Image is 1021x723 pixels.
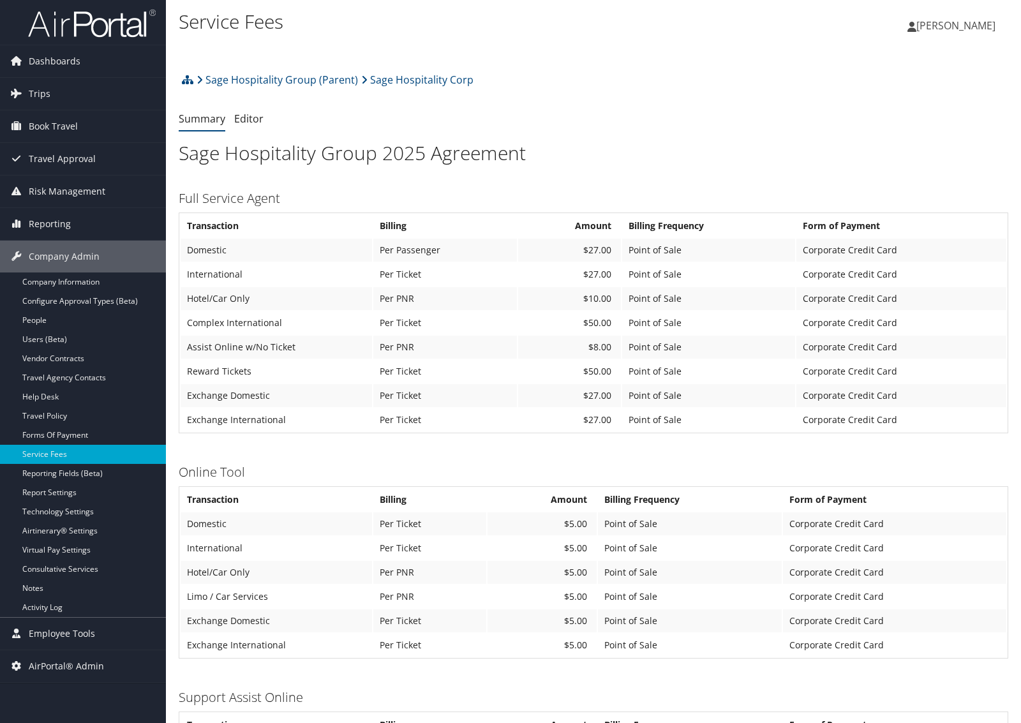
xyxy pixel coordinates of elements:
[488,488,597,511] th: Amount
[181,239,372,262] td: Domestic
[518,239,621,262] td: $27.00
[622,408,795,431] td: Point of Sale
[29,110,78,142] span: Book Travel
[622,336,795,359] td: Point of Sale
[373,408,517,431] td: Per Ticket
[518,336,621,359] td: $8.00
[29,208,71,240] span: Reporting
[181,634,372,657] td: Exchange International
[29,650,104,682] span: AirPortal® Admin
[373,384,517,407] td: Per Ticket
[488,634,597,657] td: $5.00
[598,585,782,608] td: Point of Sale
[598,512,782,535] td: Point of Sale
[488,585,597,608] td: $5.00
[179,190,1008,207] h3: Full Service Agent
[783,561,1006,584] td: Corporate Credit Card
[373,512,486,535] td: Per Ticket
[179,140,1008,167] h1: Sage Hospitality Group 2025 Agreement
[181,311,372,334] td: Complex International
[197,67,358,93] a: Sage Hospitality Group (Parent)
[181,512,372,535] td: Domestic
[373,488,486,511] th: Billing
[796,311,1006,334] td: Corporate Credit Card
[598,561,782,584] td: Point of Sale
[179,8,732,35] h1: Service Fees
[783,585,1006,608] td: Corporate Credit Card
[518,384,621,407] td: $27.00
[518,263,621,286] td: $27.00
[622,214,795,237] th: Billing Frequency
[796,263,1006,286] td: Corporate Credit Card
[622,360,795,383] td: Point of Sale
[181,561,372,584] td: Hotel/Car Only
[373,537,486,560] td: Per Ticket
[373,561,486,584] td: Per PNR
[29,241,100,272] span: Company Admin
[916,19,995,33] span: [PERSON_NAME]
[29,78,50,110] span: Trips
[181,360,372,383] td: Reward Tickets
[29,618,95,650] span: Employee Tools
[598,609,782,632] td: Point of Sale
[598,537,782,560] td: Point of Sale
[796,384,1006,407] td: Corporate Credit Card
[181,263,372,286] td: International
[622,239,795,262] td: Point of Sale
[488,512,597,535] td: $5.00
[598,488,782,511] th: Billing Frequency
[179,689,1008,706] h3: Support Assist Online
[181,384,372,407] td: Exchange Domestic
[518,408,621,431] td: $27.00
[181,336,372,359] td: Assist Online w/No Ticket
[796,239,1006,262] td: Corporate Credit Card
[179,112,225,126] a: Summary
[488,609,597,632] td: $5.00
[518,287,621,310] td: $10.00
[518,360,621,383] td: $50.00
[488,537,597,560] td: $5.00
[29,143,96,175] span: Travel Approval
[373,336,517,359] td: Per PNR
[181,214,372,237] th: Transaction
[181,408,372,431] td: Exchange International
[234,112,264,126] a: Editor
[518,311,621,334] td: $50.00
[796,287,1006,310] td: Corporate Credit Card
[373,214,517,237] th: Billing
[373,609,486,632] td: Per Ticket
[488,561,597,584] td: $5.00
[518,214,621,237] th: Amount
[373,360,517,383] td: Per Ticket
[28,8,156,38] img: airportal-logo.png
[373,634,486,657] td: Per Ticket
[181,585,372,608] td: Limo / Car Services
[622,287,795,310] td: Point of Sale
[179,463,1008,481] h3: Online Tool
[181,537,372,560] td: International
[373,239,517,262] td: Per Passenger
[783,512,1006,535] td: Corporate Credit Card
[796,336,1006,359] td: Corporate Credit Card
[181,287,372,310] td: Hotel/Car Only
[796,214,1006,237] th: Form of Payment
[29,45,80,77] span: Dashboards
[361,67,473,93] a: Sage Hospitality Corp
[622,263,795,286] td: Point of Sale
[622,311,795,334] td: Point of Sale
[181,609,372,632] td: Exchange Domestic
[783,634,1006,657] td: Corporate Credit Card
[373,287,517,310] td: Per PNR
[783,537,1006,560] td: Corporate Credit Card
[796,360,1006,383] td: Corporate Credit Card
[373,263,517,286] td: Per Ticket
[907,6,1008,45] a: [PERSON_NAME]
[622,384,795,407] td: Point of Sale
[783,488,1006,511] th: Form of Payment
[181,488,372,511] th: Transaction
[783,609,1006,632] td: Corporate Credit Card
[373,311,517,334] td: Per Ticket
[796,408,1006,431] td: Corporate Credit Card
[29,175,105,207] span: Risk Management
[373,585,486,608] td: Per PNR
